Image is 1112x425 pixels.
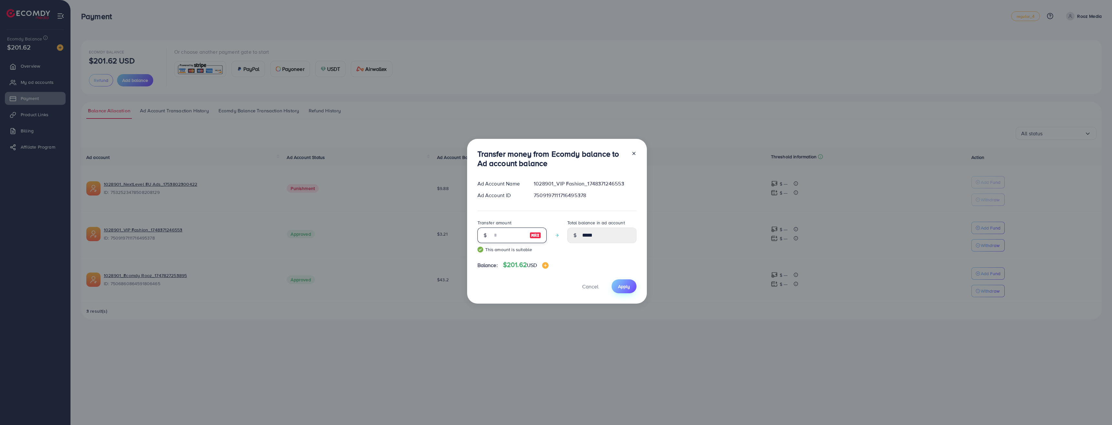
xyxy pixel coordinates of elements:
[477,219,511,226] label: Transfer amount
[472,192,529,199] div: Ad Account ID
[477,246,547,253] small: This amount is suitable
[529,180,641,187] div: 1028901_VIP Fashion_1748371246553
[574,279,606,293] button: Cancel
[582,283,598,290] span: Cancel
[472,180,529,187] div: Ad Account Name
[529,231,541,239] img: image
[503,261,549,269] h4: $201.62
[1085,396,1107,420] iframe: Chat
[477,247,483,252] img: guide
[529,192,641,199] div: 7509197111716495378
[542,262,549,269] img: image
[612,279,636,293] button: Apply
[567,219,625,226] label: Total balance in ad account
[477,149,626,168] h3: Transfer money from Ecomdy balance to Ad account balance
[527,262,537,269] span: USD
[618,283,630,290] span: Apply
[477,262,498,269] span: Balance:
